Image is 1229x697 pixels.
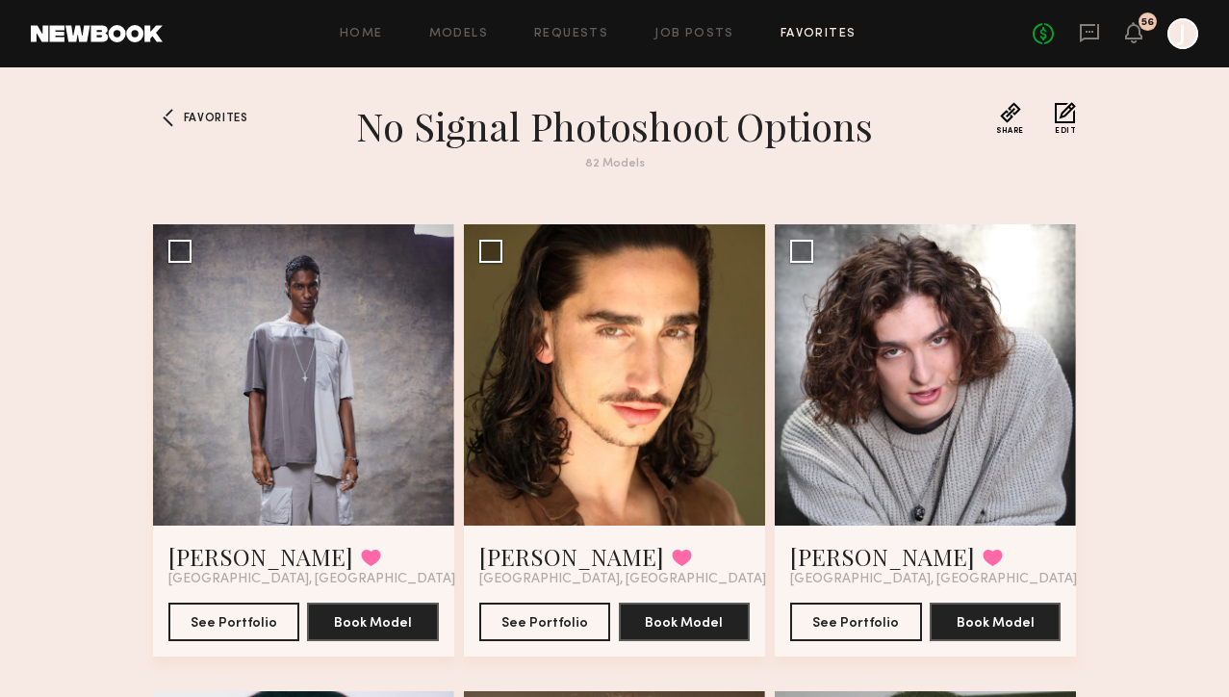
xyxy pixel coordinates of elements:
[479,572,766,587] span: [GEOGRAPHIC_DATA], [GEOGRAPHIC_DATA]
[1055,102,1076,135] button: Edit
[184,113,248,124] span: Favorites
[153,102,184,133] a: Favorites
[168,603,300,641] button: See Portfolio
[269,158,961,170] div: 82 Models
[168,541,353,572] a: [PERSON_NAME]
[781,28,857,40] a: Favorites
[1055,127,1076,135] span: Edit
[930,603,1062,641] button: Book Model
[619,613,751,630] a: Book Model
[790,603,922,641] button: See Portfolio
[1141,17,1154,28] div: 56
[307,603,439,641] button: Book Model
[930,613,1062,630] a: Book Model
[619,603,751,641] button: Book Model
[654,28,734,40] a: Job Posts
[269,102,961,150] h1: No Signal Photoshoot Options
[307,613,439,630] a: Book Model
[479,541,664,572] a: [PERSON_NAME]
[790,572,1077,587] span: [GEOGRAPHIC_DATA], [GEOGRAPHIC_DATA]
[996,127,1024,135] span: Share
[996,102,1024,135] button: Share
[340,28,383,40] a: Home
[479,603,611,641] button: See Portfolio
[429,28,488,40] a: Models
[790,541,975,572] a: [PERSON_NAME]
[168,572,455,587] span: [GEOGRAPHIC_DATA], [GEOGRAPHIC_DATA]
[534,28,608,40] a: Requests
[1167,18,1198,49] a: J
